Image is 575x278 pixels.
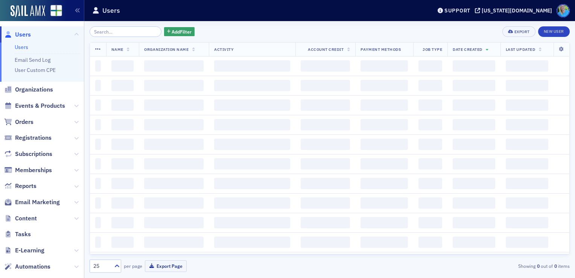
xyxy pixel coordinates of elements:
[214,197,290,209] span: ‌
[144,47,189,52] span: Organization Name
[453,60,495,72] span: ‌
[95,99,101,111] span: ‌
[4,198,60,206] a: Email Marketing
[506,80,548,91] span: ‌
[301,237,350,248] span: ‌
[15,182,37,190] span: Reports
[15,118,33,126] span: Orders
[453,99,495,111] span: ‌
[301,217,350,228] span: ‌
[482,7,552,14] div: [US_STATE][DOMAIN_NAME]
[514,30,530,34] div: Export
[111,80,134,91] span: ‌
[453,217,495,228] span: ‌
[214,139,290,150] span: ‌
[95,60,101,72] span: ‌
[418,197,442,209] span: ‌
[172,28,192,35] span: Add Filter
[361,47,401,52] span: Payment Methods
[4,246,44,255] a: E-Learning
[361,197,408,209] span: ‌
[301,178,350,189] span: ‌
[15,230,31,238] span: Tasks
[15,150,52,158] span: Subscriptions
[423,47,442,52] span: Job Type
[301,99,350,111] span: ‌
[4,31,31,39] a: Users
[506,178,548,189] span: ‌
[111,237,134,248] span: ‌
[506,237,548,248] span: ‌
[164,27,195,37] button: AddFilter
[95,197,101,209] span: ‌
[15,31,31,39] span: Users
[453,178,495,189] span: ‌
[301,119,350,130] span: ‌
[301,80,350,91] span: ‌
[4,134,52,142] a: Registrations
[214,80,290,91] span: ‌
[214,178,290,189] span: ‌
[214,158,290,170] span: ‌
[453,80,495,91] span: ‌
[4,86,53,94] a: Organizations
[453,139,495,150] span: ‌
[361,178,408,189] span: ‌
[15,166,52,174] span: Memberships
[301,60,350,72] span: ‌
[4,150,52,158] a: Subscriptions
[214,60,290,72] span: ‌
[361,217,408,228] span: ‌
[93,262,110,270] div: 25
[553,263,558,269] strong: 0
[95,119,101,130] span: ‌
[418,178,442,189] span: ‌
[444,7,470,14] div: Support
[90,26,161,37] input: Search…
[214,119,290,130] span: ‌
[144,197,204,209] span: ‌
[4,182,37,190] a: Reports
[453,197,495,209] span: ‌
[15,86,53,94] span: Organizations
[361,99,408,111] span: ‌
[15,198,60,206] span: Email Marketing
[144,119,204,130] span: ‌
[15,263,50,271] span: Automations
[361,237,408,248] span: ‌
[506,47,535,52] span: Last Updated
[453,47,482,52] span: Date Created
[502,26,535,37] button: Export
[95,139,101,150] span: ‌
[301,139,350,150] span: ‌
[144,139,204,150] span: ‌
[15,134,52,142] span: Registrations
[506,99,548,111] span: ‌
[111,119,134,130] span: ‌
[144,158,204,170] span: ‌
[301,158,350,170] span: ‌
[11,5,45,17] a: SailAMX
[453,237,495,248] span: ‌
[95,237,101,248] span: ‌
[4,230,31,238] a: Tasks
[111,197,134,209] span: ‌
[111,139,134,150] span: ‌
[418,158,442,170] span: ‌
[95,80,101,91] span: ‌
[361,119,408,130] span: ‌
[506,158,548,170] span: ‌
[415,263,570,269] div: Showing out of items
[418,99,442,111] span: ‌
[361,80,408,91] span: ‌
[538,26,570,37] a: New User
[15,67,56,73] a: User Custom CPE
[111,60,134,72] span: ‌
[361,139,408,150] span: ‌
[111,178,134,189] span: ‌
[144,99,204,111] span: ‌
[506,60,548,72] span: ‌
[4,214,37,223] a: Content
[308,47,344,52] span: Account Credit
[506,139,548,150] span: ‌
